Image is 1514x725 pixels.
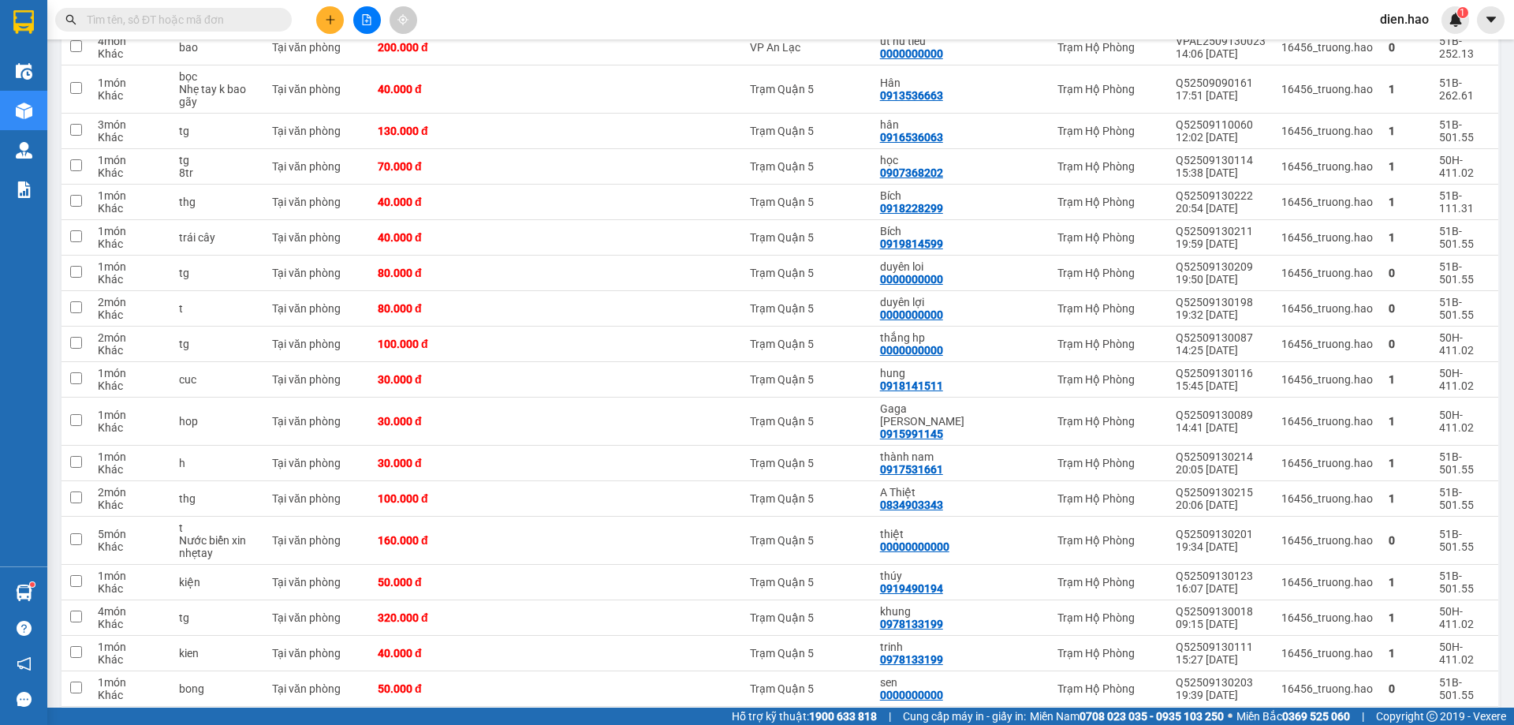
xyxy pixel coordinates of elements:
div: 1 [1389,492,1423,505]
div: Trạm Quận 5 [750,338,864,350]
div: Q52509130111 [1176,641,1266,653]
button: caret-down [1477,6,1505,34]
div: 19:34 [DATE] [1176,540,1266,553]
div: Khác [98,653,163,666]
div: 160.000 đ [378,534,474,547]
div: 0918141511 [880,379,943,392]
div: Q52509130214 [1176,450,1266,463]
div: 8tr [179,166,256,179]
div: 40.000 đ [378,83,474,95]
div: khung [880,605,974,618]
div: 1 món [98,367,163,379]
div: 4 món [98,35,163,47]
div: Hân [880,77,974,89]
div: Tại văn phòng [272,338,362,350]
span: plus [325,14,336,25]
div: bọc [179,70,256,83]
div: 0978133199 [880,653,943,666]
div: 51B-501.55 [1439,450,1490,476]
span: Miền Nam [1030,708,1224,725]
div: 100.000 đ [378,492,474,505]
div: 00000000000 [880,540,949,553]
div: 15:45 [DATE] [1176,379,1266,392]
div: Q52509130089 [1176,409,1266,421]
div: 1 [1389,83,1423,95]
div: thúy [880,570,974,582]
div: Tại văn phòng [272,302,362,315]
span: | [1362,708,1364,725]
div: 16:07 [DATE] [1176,582,1266,595]
div: 0 [1389,682,1423,695]
div: Tại văn phòng [272,457,362,469]
div: 19:32 [DATE] [1176,308,1266,321]
div: Trạm Hộ Phòng [1057,492,1160,505]
div: Q52509110060 [1176,118,1266,131]
div: Trạm Hộ Phòng [1057,41,1160,54]
div: Trạm Quận 5 [750,457,864,469]
div: 17:51 [DATE] [1176,89,1266,102]
div: 16456_truong.hao [1281,160,1373,173]
div: 51B-501.55 [1439,225,1490,250]
div: Tại văn phòng [272,611,362,624]
sup: 1 [1457,7,1468,18]
div: 70.000 đ [378,160,474,173]
div: h [179,457,256,469]
div: Khác [98,618,163,630]
button: aim [390,6,417,34]
div: Gaga Duy Linh [880,402,974,428]
img: warehouse-icon [16,63,32,80]
div: Trạm Hộ Phòng [1057,373,1160,386]
div: Q52509130201 [1176,528,1266,540]
div: Khác [98,499,163,511]
div: 0919814599 [880,237,943,250]
span: Hỗ trợ kỹ thuật: [732,708,877,725]
div: 0916536063 [880,131,943,144]
div: Khác [98,344,163,357]
div: kien [179,647,256,660]
div: tg [179,611,256,624]
div: Tại văn phòng [272,196,362,208]
div: 16456_truong.hao [1281,302,1373,315]
div: Trạm Hộ Phòng [1057,196,1160,208]
div: 0 [1389,41,1423,54]
div: 50H-411.02 [1439,154,1490,179]
div: 0000000000 [880,344,943,357]
div: 30.000 đ [378,415,474,428]
div: Q52509130114 [1176,154,1266,166]
div: Bích [880,225,974,237]
div: 15:27 [DATE] [1176,653,1266,666]
div: Trạm Quận 5 [750,682,864,695]
div: Trạm Quận 5 [750,373,864,386]
span: copyright [1426,711,1438,722]
div: Trạm Hộ Phòng [1057,415,1160,428]
div: Khác [98,47,163,60]
div: Q52509130116 [1176,367,1266,379]
div: Trạm Quận 5 [750,160,864,173]
div: Tại văn phòng [272,647,362,660]
div: Trạm Hộ Phòng [1057,267,1160,279]
div: 0 [1389,302,1423,315]
div: 51B-252.13 [1439,35,1490,60]
div: Nhẹ tay k bao gãy [179,83,256,108]
div: Trạm Hộ Phòng [1057,83,1160,95]
div: 1 món [98,154,163,166]
div: 16456_truong.hao [1281,457,1373,469]
div: 19:39 [DATE] [1176,689,1266,701]
div: bao [179,41,256,54]
div: 15:38 [DATE] [1176,166,1266,179]
div: thắng hp [880,331,974,344]
div: hung [880,367,974,379]
div: 0913536663 [880,89,943,102]
div: Trạm Quận 5 [750,492,864,505]
div: duyên lợi [880,296,974,308]
span: file-add [361,14,372,25]
div: thiệt [880,528,974,540]
div: 0919490194 [880,582,943,595]
div: Q52509130123 [1176,570,1266,582]
div: 16456_truong.hao [1281,492,1373,505]
div: Q52509130018 [1176,605,1266,618]
div: thg [179,492,256,505]
div: kiện [179,576,256,589]
strong: 0708 023 035 - 0935 103 250 [1080,710,1224,723]
div: 16456_truong.hao [1281,682,1373,695]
